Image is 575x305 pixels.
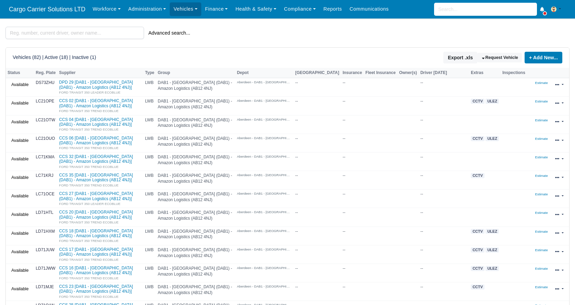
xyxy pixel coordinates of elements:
strong: LD71JUW [36,247,55,252]
a: CCS 02 [DAB1 - [GEOGRAPHIC_DATA] (DAB1) - Amazon Logistics (AB12 4NJ)]FORD TRANSIT 350 TREND ECOBLUE [59,98,142,113]
span: ULEZ [486,247,499,253]
a: Administration [124,2,170,16]
td: -- [341,227,364,245]
td: -- [341,171,364,190]
a: Estimate [535,118,548,122]
td: -- [294,171,341,190]
small: Aberdeen - DAB1 - [GEOGRAPHIC_DATA] (DAB1) - Amazon Logistics (AB12 4NJ) [237,266,292,270]
small: FORD TRANSIT 350 LEADER ECOBLUE [59,90,120,94]
a: Communications [346,2,393,16]
a: Estimate [535,173,548,178]
strong: LC71OCE [36,192,55,196]
th: Group [156,68,235,78]
small: FORD TRANSIT 350 TREND ECOBLUE [59,127,118,131]
a: Compliance [280,2,320,16]
td: -- [294,152,341,171]
td: DAB1 - [GEOGRAPHIC_DATA] (DAB1) - Amazon Logistics (AB12 4NJ) [156,97,235,115]
small: FORD TRANSIT 350 TREND ECOBLUE [59,295,118,298]
a: Health & Safety [232,2,280,16]
td: -- [419,78,469,97]
th: Supplier [57,68,143,78]
td: LWB [143,227,156,245]
small: Aberdeen - DAB1 - [GEOGRAPHIC_DATA] (DAB1) - Amazon Logistics (AB12 4NJ) [237,117,292,122]
td: DAB1 - [GEOGRAPHIC_DATA] (DAB1) - Amazon Logistics (AB12 4NJ) [156,115,235,134]
small: FORD TRANSIT 350 TREND ECOBLUE [59,165,118,169]
span: CCTV [471,99,484,104]
small: FORD TRANSIT 350 TREND ECOBLUE [59,258,118,261]
strong: LD71HXM [36,229,55,234]
td: -- [341,134,364,152]
small: Aberdeen - DAB1 - [GEOGRAPHIC_DATA] (DAB1) - Amazon Logistics (AB12 4NJ) [237,173,292,177]
a: CCS 06 [DAB1 - [GEOGRAPHIC_DATA] (DAB1) - Amazon Logistics (AB12 4NJ)]FORD TRANSIT 350 TREND ECOBLUE [59,136,142,150]
a: Available [8,191,32,201]
span: ULEZ [486,136,499,141]
small: Estimate [535,211,548,215]
td: DAB1 - [GEOGRAPHIC_DATA] (DAB1) - Amazon Logistics (AB12 4NJ) [156,264,235,282]
td: -- [294,282,341,301]
td: -- [294,227,341,245]
th: Insurance [341,68,364,78]
td: LWB [143,134,156,152]
strong: LC21OTW [36,118,55,122]
a: Estimate [535,284,548,289]
div: + Add New... [522,52,562,63]
td: -- [341,264,364,282]
td: -- [341,115,364,134]
a: Available [8,136,32,146]
td: -- [419,97,469,115]
a: Estimate [535,155,548,159]
a: Available [8,266,32,276]
a: Cargo Carrier Solutions LTD [5,3,89,16]
td: -- [294,78,341,97]
a: Estimate [535,247,548,252]
small: Aberdeen - DAB1 - [GEOGRAPHIC_DATA] (DAB1) - Amazon Logistics (AB12 4NJ) [237,229,292,233]
strong: LC71KRJ [36,173,53,178]
a: CCS 20 [DAB1 - [GEOGRAPHIC_DATA] (DAB1) - Amazon Logistics (AB12 4NJ)]FORD TRANSIT 350 TREND ECOBLUE [59,210,142,224]
th: Extras [469,68,501,78]
td: LWB [143,78,156,97]
a: Reports [320,2,346,16]
th: Status [6,68,34,78]
a: Estimate [535,210,548,215]
small: Aberdeen - DAB1 - [GEOGRAPHIC_DATA] (DAB1) - Amazon Logistics (AB12 4NJ) [237,80,292,84]
small: Estimate [535,174,548,178]
td: LWB [143,208,156,227]
td: -- [341,282,364,301]
span: ULEZ [486,229,499,234]
td: -- [419,282,469,301]
a: Estimate [535,192,548,196]
a: CCS 16 [DAB1 - [GEOGRAPHIC_DATA] (DAB1) - Amazon Logistics (AB12 4NJ)]FORD TRANSIT 350 TREND ECOBLUE [59,266,142,280]
a: Estimate [535,136,548,141]
small: Aberdeen - DAB1 - [GEOGRAPHIC_DATA] (DAB1) - Amazon Logistics (AB12 4NJ) [237,247,292,252]
th: Type [143,68,156,78]
strong: LC21OPE [36,99,54,103]
a: Available [8,80,32,90]
td: DAB1 - [GEOGRAPHIC_DATA] (DAB1) - Amazon Logistics (AB12 4NJ) [156,282,235,301]
a: DPD 29 [DAB1 - [GEOGRAPHIC_DATA] (DAB1) - Amazon Logistics (AB12 4NJ)]FORD TRANSIT 350 LEADER ECO... [59,80,142,95]
small: FORD TRANSIT 350 TREND ECOBLUE [59,220,118,224]
span: CCTV [471,247,484,253]
td: -- [341,78,364,97]
td: DAB1 - [GEOGRAPHIC_DATA] (DAB1) - Amazon Logistics (AB12 4NJ) [156,152,235,171]
small: Estimate [535,285,548,289]
td: -- [294,245,341,264]
a: Available [8,229,32,239]
small: Estimate [535,81,548,85]
td: -- [341,190,364,208]
input: Search... [434,3,537,16]
h6: Vehicles (82) | Active (18) | Inactive (1) [13,54,96,60]
small: Estimate [535,230,548,233]
a: Vehicles [170,2,201,16]
td: LWB [143,171,156,190]
a: Estimate [535,99,548,103]
a: Available [8,98,32,108]
a: Available [8,210,32,220]
a: CCS 18 [DAB1 - [GEOGRAPHIC_DATA] (DAB1) - Amazon Logistics (AB12 4NJ)]FORD TRANSIT 350 TREND ECOBLUE [59,229,142,243]
th: Driver [DATE] [419,68,469,78]
small: Aberdeen - DAB1 - [GEOGRAPHIC_DATA] (DAB1) - Amazon Logistics (AB12 4NJ) [237,98,292,103]
td: LWB [143,282,156,301]
small: Estimate [535,137,548,141]
td: -- [294,115,341,134]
